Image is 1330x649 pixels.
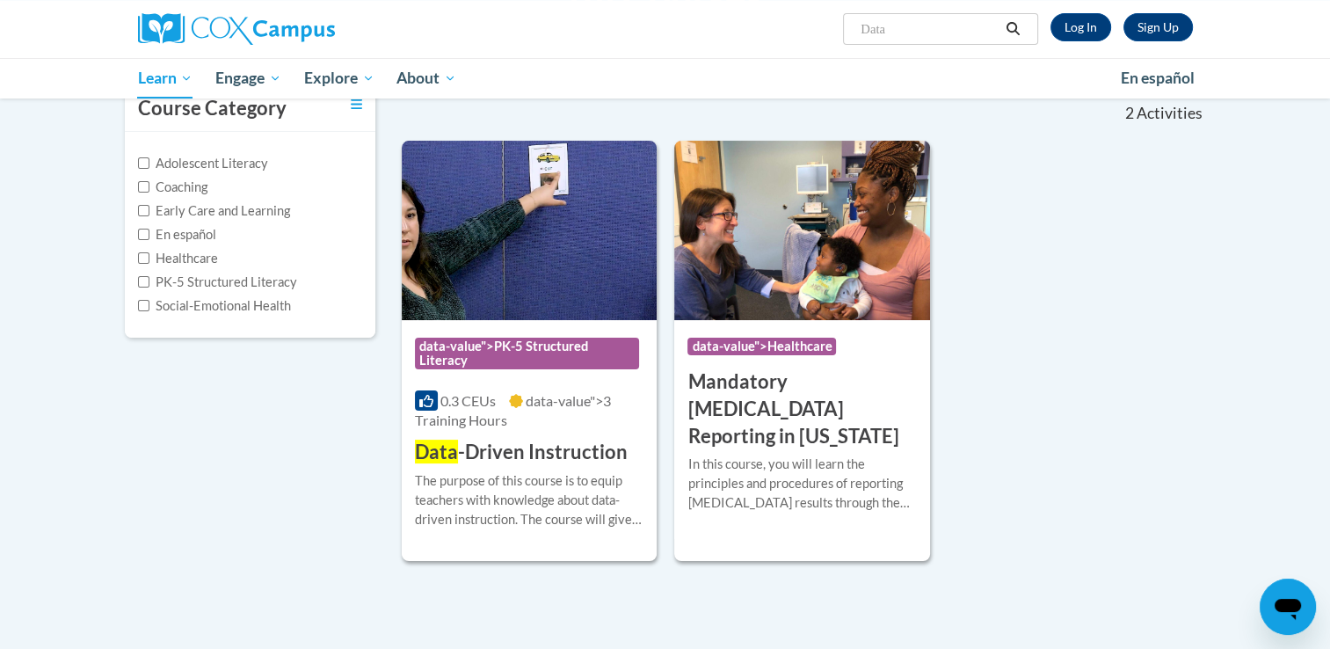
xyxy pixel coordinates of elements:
[402,141,658,561] a: Course Logodata-value">PK-5 Structured Literacy0.3 CEUsdata-value">3 Training Hours Data-Driven I...
[138,229,149,240] input: Checkbox for Options
[415,471,644,529] div: The purpose of this course is to equip teachers with knowledge about data-driven instruction. The...
[402,141,658,320] img: Course Logo
[138,178,207,197] label: Coaching
[138,201,290,221] label: Early Care and Learning
[415,440,458,463] span: Data
[138,13,472,45] a: Cox Campus
[396,68,456,89] span: About
[1121,69,1195,87] span: En español
[138,95,287,122] h3: Course Category
[204,58,293,98] a: Engage
[138,181,149,193] input: Checkbox for Options
[687,455,917,513] div: In this course, you will learn the principles and procedures of reporting [MEDICAL_DATA] results ...
[415,338,640,369] span: data-value">PK-5 Structured Literacy
[1137,104,1203,123] span: Activities
[112,58,1219,98] div: Main menu
[415,439,628,466] h3: -Driven Instruction
[138,157,149,169] input: Checkbox for Options
[1260,579,1316,635] iframe: Button to launch messaging window
[304,68,374,89] span: Explore
[127,58,205,98] a: Learn
[1109,60,1206,97] a: En español
[674,141,930,320] img: Course Logo
[999,18,1026,40] button: Search
[687,338,836,355] span: data-value">Healthcare
[674,141,930,561] a: Course Logodata-value">Healthcare Mandatory [MEDICAL_DATA] Reporting in [US_STATE]In this course,...
[687,368,917,449] h3: Mandatory [MEDICAL_DATA] Reporting in [US_STATE]
[351,95,362,114] a: Toggle collapse
[138,252,149,264] input: Checkbox for Options
[138,276,149,288] input: Checkbox for Options
[385,58,468,98] a: About
[137,68,193,89] span: Learn
[293,58,386,98] a: Explore
[138,225,216,244] label: En español
[440,392,496,409] span: 0.3 CEUs
[138,249,218,268] label: Healthcare
[1124,104,1133,123] span: 2
[138,154,268,173] label: Adolescent Literacy
[138,13,335,45] img: Cox Campus
[859,18,999,40] input: Search Courses
[1050,13,1111,41] a: Log In
[138,205,149,216] input: Checkbox for Options
[1123,13,1193,41] a: Register
[138,300,149,311] input: Checkbox for Options
[138,273,297,292] label: PK-5 Structured Literacy
[138,296,291,316] label: Social-Emotional Health
[215,68,281,89] span: Engage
